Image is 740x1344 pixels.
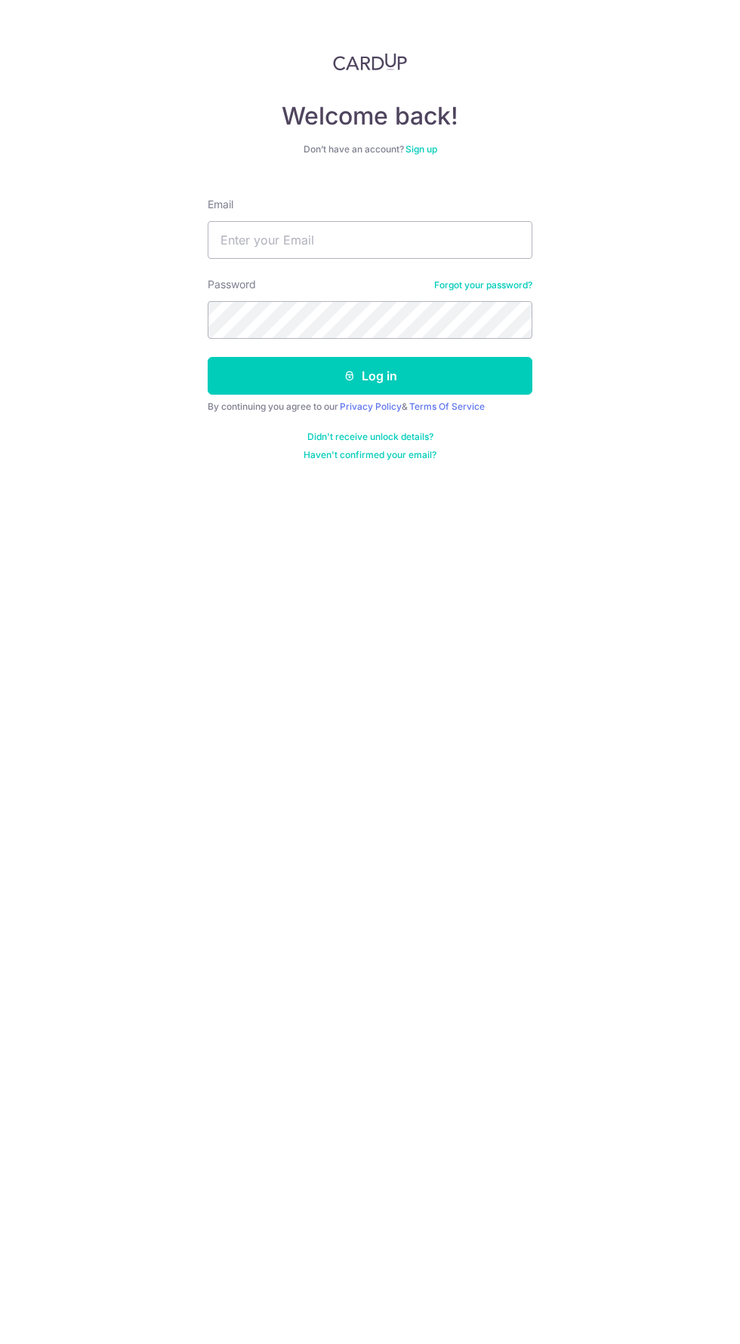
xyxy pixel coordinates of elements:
img: CardUp Logo [333,53,407,71]
label: Password [208,277,256,292]
label: Email [208,197,233,212]
button: Log in [208,357,532,395]
a: Privacy Policy [340,401,402,412]
div: By continuing you agree to our & [208,401,532,413]
a: Sign up [405,143,437,155]
a: Forgot your password? [434,279,532,291]
a: Didn't receive unlock details? [307,431,433,443]
div: Don’t have an account? [208,143,532,155]
a: Haven't confirmed your email? [304,449,436,461]
a: Terms Of Service [409,401,485,412]
h4: Welcome back! [208,101,532,131]
input: Enter your Email [208,221,532,259]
